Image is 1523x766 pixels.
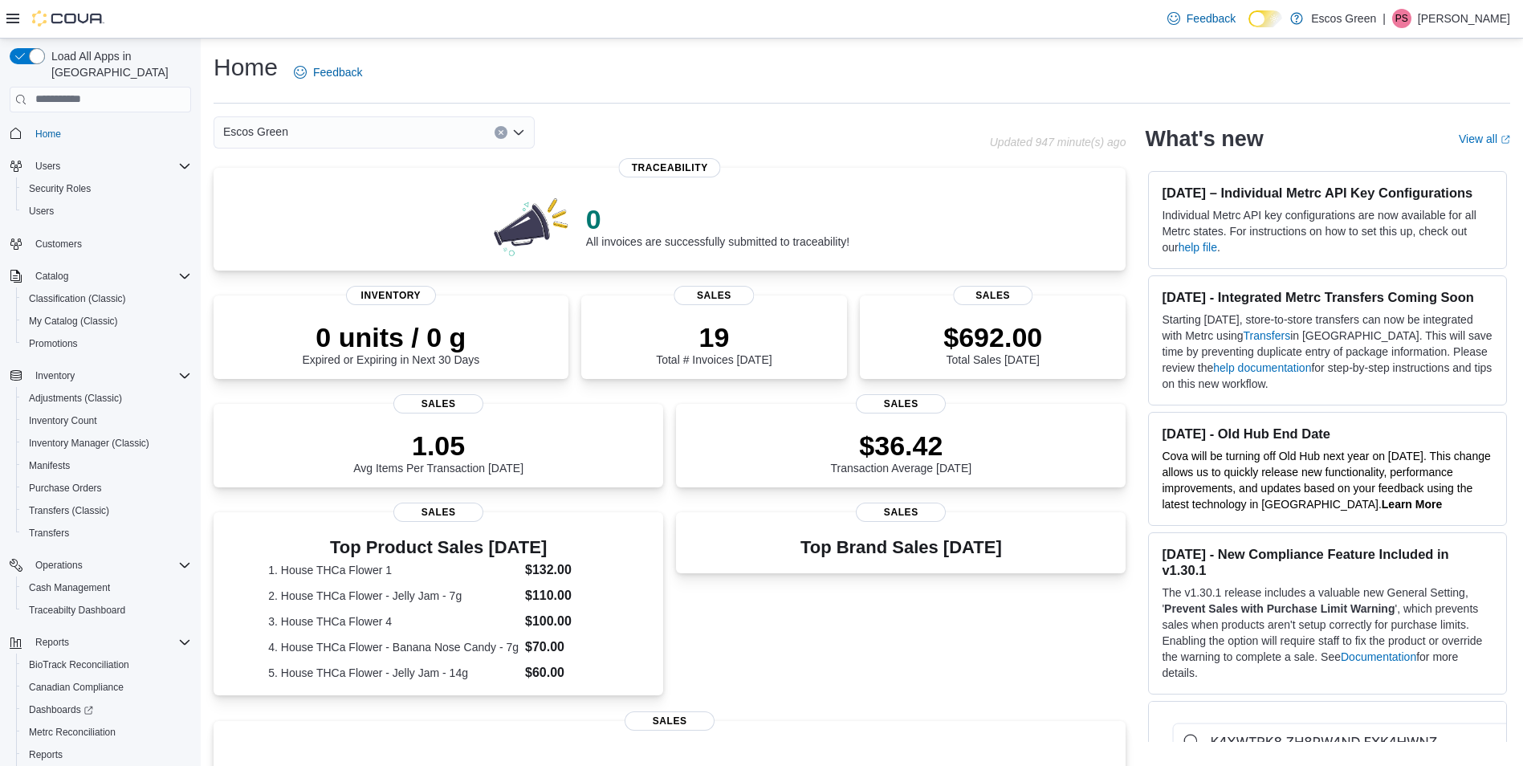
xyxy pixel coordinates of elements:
span: Operations [35,559,83,572]
button: Security Roles [16,177,198,200]
span: Sales [393,394,483,414]
p: [PERSON_NAME] [1418,9,1510,28]
span: Users [35,160,60,173]
a: Transfers [22,524,75,543]
span: Transfers (Classic) [22,501,191,520]
button: Users [3,155,198,177]
button: Clear input [495,126,507,139]
span: Catalog [29,267,191,286]
button: Users [29,157,67,176]
span: My Catalog (Classic) [22,312,191,331]
span: Escos Green [223,122,288,141]
a: Transfers [1244,329,1291,342]
span: Reports [35,636,69,649]
a: Traceabilty Dashboard [22,601,132,620]
button: Transfers [16,522,198,544]
button: Cash Management [16,577,198,599]
span: Security Roles [22,179,191,198]
h3: [DATE] - Integrated Metrc Transfers Coming Soon [1162,289,1493,305]
span: Users [29,205,54,218]
a: Inventory Manager (Classic) [22,434,156,453]
span: Dashboards [22,700,191,719]
h3: Top Brand Sales [DATE] [800,538,1002,557]
a: Security Roles [22,179,97,198]
p: Escos Green [1311,9,1376,28]
a: Classification (Classic) [22,289,132,308]
span: Promotions [29,337,78,350]
button: Adjustments (Classic) [16,387,198,409]
span: Home [35,128,61,141]
a: Feedback [287,56,369,88]
h3: [DATE] – Individual Metrc API Key Configurations [1162,185,1493,201]
span: Purchase Orders [22,479,191,498]
div: All invoices are successfully submitted to traceability! [586,203,849,248]
span: Sales [856,503,946,522]
span: Feedback [313,64,362,80]
span: Security Roles [29,182,91,195]
a: View allExternal link [1459,132,1510,145]
h3: [DATE] - New Compliance Feature Included in v1.30.1 [1162,546,1493,578]
a: help documentation [1213,361,1311,374]
span: Sales [393,503,483,522]
p: Individual Metrc API key configurations are now available for all Metrc states. For instructions ... [1162,207,1493,255]
span: Dashboards [29,703,93,716]
dd: $60.00 [525,663,609,682]
button: Inventory [3,365,198,387]
span: Home [29,124,191,144]
h2: What's new [1145,126,1263,152]
div: Total Sales [DATE] [943,321,1042,366]
button: Transfers (Classic) [16,499,198,522]
span: PS [1395,9,1408,28]
a: Dashboards [16,699,198,721]
button: Classification (Classic) [16,287,198,310]
strong: Prevent Sales with Purchase Limit Warning [1164,602,1395,615]
button: Inventory [29,366,81,385]
p: The v1.30.1 release includes a valuable new General Setting, ' ', which prevents sales when produ... [1162,585,1493,681]
p: $692.00 [943,321,1042,353]
span: Reports [29,633,191,652]
span: Traceability [619,158,721,177]
a: Feedback [1161,2,1242,35]
p: | [1383,9,1386,28]
a: Adjustments (Classic) [22,389,128,408]
a: Metrc Reconciliation [22,723,122,742]
span: Classification (Classic) [22,289,191,308]
span: Feedback [1187,10,1236,26]
span: Metrc Reconciliation [22,723,191,742]
span: Load All Apps in [GEOGRAPHIC_DATA] [45,48,191,80]
button: Promotions [16,332,198,355]
dt: 2. House THCa Flower - Jelly Jam - 7g [268,588,519,604]
button: Reports [3,631,198,654]
dd: $132.00 [525,560,609,580]
button: Reports [16,744,198,766]
a: Home [29,124,67,144]
a: Customers [29,234,88,254]
span: Inventory Manager (Classic) [29,437,149,450]
img: 0 [490,194,573,258]
dt: 4. House THCa Flower - Banana Nose Candy - 7g [268,639,519,655]
dd: $100.00 [525,612,609,631]
span: Cova will be turning off Old Hub next year on [DATE]. This change allows us to quickly release ne... [1162,450,1490,511]
span: Dark Mode [1248,27,1249,28]
a: help file [1179,241,1217,254]
a: Learn More [1382,498,1442,511]
button: Catalog [29,267,75,286]
span: Users [29,157,191,176]
h1: Home [214,51,278,84]
span: Users [22,202,191,221]
dt: 1. House THCa Flower 1 [268,562,519,578]
button: Reports [29,633,75,652]
span: Manifests [29,459,70,472]
a: Transfers (Classic) [22,501,116,520]
button: BioTrack Reconciliation [16,654,198,676]
a: Inventory Count [22,411,104,430]
span: Inventory Count [22,411,191,430]
span: Inventory [346,286,436,305]
p: 0 [586,203,849,235]
span: My Catalog (Classic) [29,315,118,328]
p: 1.05 [353,430,523,462]
a: Users [22,202,60,221]
button: Users [16,200,198,222]
span: Catalog [35,270,68,283]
